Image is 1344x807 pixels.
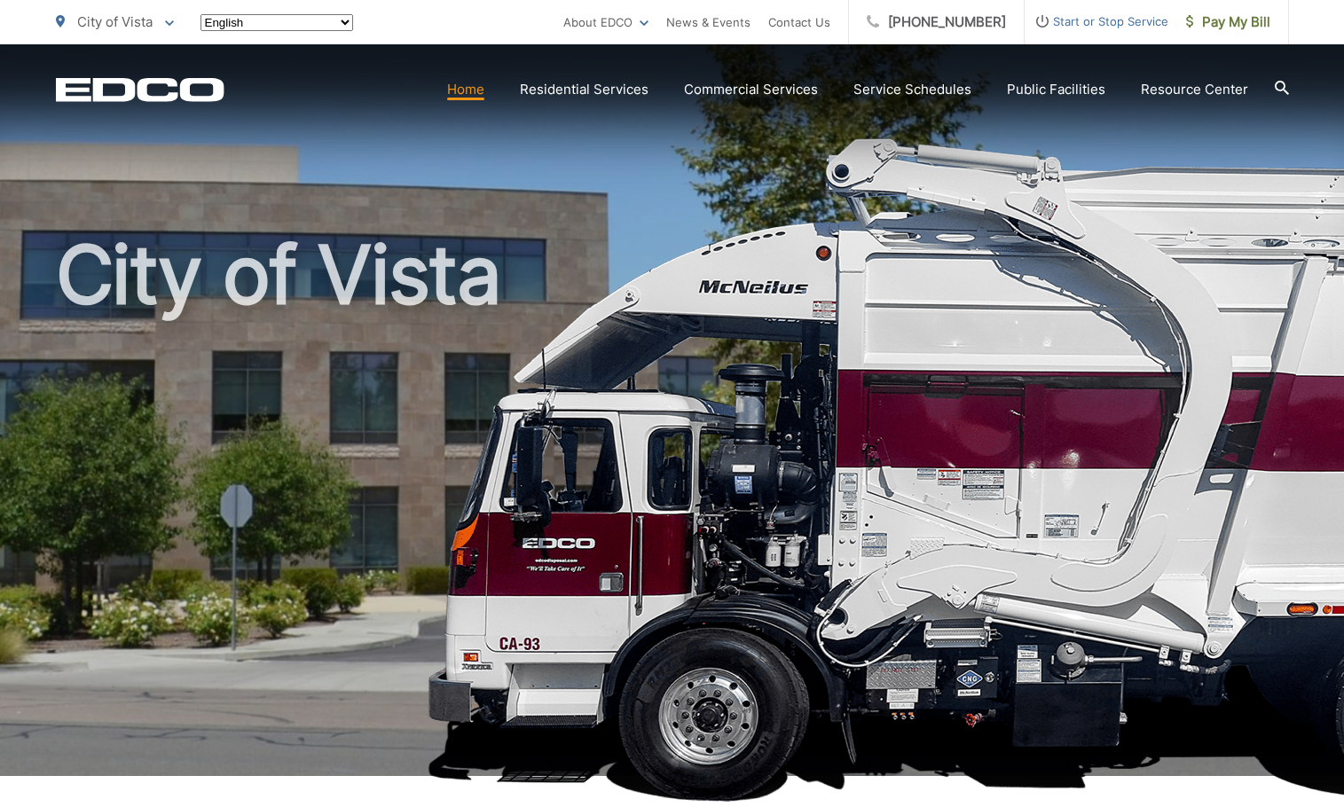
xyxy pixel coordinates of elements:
[1007,79,1105,100] a: Public Facilities
[520,79,648,100] a: Residential Services
[563,12,648,33] a: About EDCO
[1186,12,1270,33] span: Pay My Bill
[666,12,751,33] a: News & Events
[77,13,153,30] span: City of Vista
[1141,79,1248,100] a: Resource Center
[447,79,484,100] a: Home
[768,12,830,33] a: Contact Us
[56,77,224,102] a: EDCD logo. Return to the homepage.
[684,79,818,100] a: Commercial Services
[200,14,353,31] select: Select a language
[853,79,971,100] a: Service Schedules
[56,231,1289,792] h1: City of Vista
